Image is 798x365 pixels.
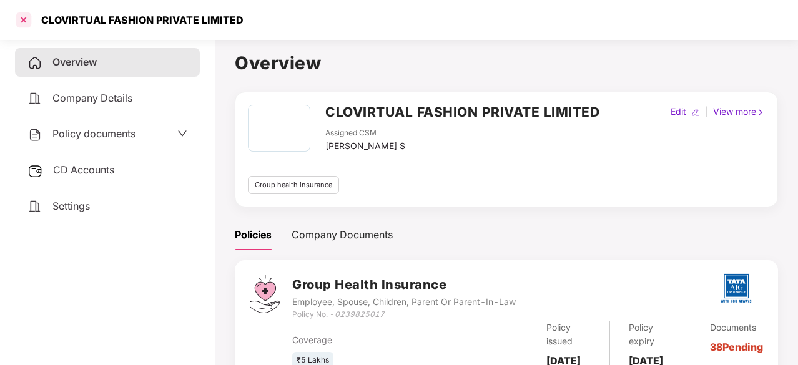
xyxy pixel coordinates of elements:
[629,321,672,348] div: Policy expiry
[27,163,43,178] img: svg+xml;base64,PHN2ZyB3aWR0aD0iMjUiIGhlaWdodD0iMjQiIHZpZXdCb3g9IjAgMCAyNSAyNCIgZmlsbD0ibm9uZSIgeG...
[52,127,135,140] span: Policy documents
[710,321,763,334] div: Documents
[52,92,132,104] span: Company Details
[292,227,393,243] div: Company Documents
[325,139,405,153] div: [PERSON_NAME] S
[27,56,42,71] img: svg+xml;base64,PHN2ZyB4bWxucz0iaHR0cDovL3d3dy53My5vcmcvMjAwMC9zdmciIHdpZHRoPSIyNCIgaGVpZ2h0PSIyNC...
[711,105,767,119] div: View more
[292,295,516,309] div: Employee, Spouse, Children, Parent Or Parent-In-Law
[53,163,114,176] span: CD Accounts
[27,199,42,214] img: svg+xml;base64,PHN2ZyB4bWxucz0iaHR0cDovL3d3dy53My5vcmcvMjAwMC9zdmciIHdpZHRoPSIyNCIgaGVpZ2h0PSIyNC...
[27,91,42,106] img: svg+xml;base64,PHN2ZyB4bWxucz0iaHR0cDovL3d3dy53My5vcmcvMjAwMC9zdmciIHdpZHRoPSIyNCIgaGVpZ2h0PSIyNC...
[292,309,516,321] div: Policy No. -
[710,341,763,353] a: 38 Pending
[325,102,599,122] h2: CLOVIRTUAL FASHION PRIVATE LIMITED
[52,200,90,212] span: Settings
[34,14,244,26] div: CLOVIRTUAL FASHION PRIVATE LIMITED
[292,333,449,347] div: Coverage
[27,127,42,142] img: svg+xml;base64,PHN2ZyB4bWxucz0iaHR0cDovL3d3dy53My5vcmcvMjAwMC9zdmciIHdpZHRoPSIyNCIgaGVpZ2h0PSIyNC...
[250,275,280,313] img: svg+xml;base64,PHN2ZyB4bWxucz0iaHR0cDovL3d3dy53My5vcmcvMjAwMC9zdmciIHdpZHRoPSI0Ny43MTQiIGhlaWdodD...
[546,321,590,348] div: Policy issued
[177,129,187,139] span: down
[325,127,405,139] div: Assigned CSM
[714,266,758,310] img: tatag.png
[235,49,778,77] h1: Overview
[691,108,700,117] img: editIcon
[235,227,272,243] div: Policies
[248,176,339,194] div: Group health insurance
[756,108,765,117] img: rightIcon
[702,105,711,119] div: |
[292,275,516,294] h3: Group Health Insurance
[668,105,689,119] div: Edit
[52,56,97,68] span: Overview
[335,309,385,319] i: 0239825017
